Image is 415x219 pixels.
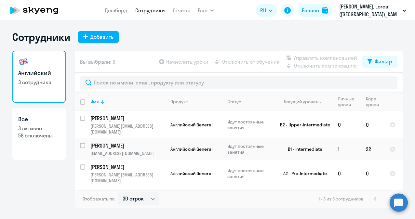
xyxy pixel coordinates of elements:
td: B2 - Upper-Intermediate [272,111,333,138]
h3: Английский [18,69,60,77]
td: 0 [333,111,361,138]
p: [PERSON_NAME] [90,163,164,171]
span: Отображать по: [83,196,115,202]
td: 0 [333,160,361,187]
div: Статус [227,99,241,105]
div: Продукт [170,99,222,105]
button: Ещё [198,4,214,17]
img: balance [322,7,328,14]
a: Отчеты [173,7,190,14]
div: Текущий уровень [284,99,321,105]
div: Имя [90,99,165,105]
span: Английский General [170,122,212,128]
a: Все3 активно58 отключены [12,108,66,160]
td: 22 [361,138,384,160]
p: 3 активно [18,125,60,132]
span: Английский General [170,146,212,152]
button: Добавить [78,31,119,43]
td: 0 [361,111,384,138]
td: 0 [361,160,384,187]
div: Личные уроки [338,96,360,108]
input: Поиск по имени, email, продукту или статусу [80,76,397,89]
td: A2 - Pre-Intermediate [272,160,333,187]
p: [EMAIL_ADDRESS][DOMAIN_NAME] [90,150,165,156]
h3: Все [18,115,60,123]
div: Личные уроки [338,96,356,108]
p: [PERSON_NAME][EMAIL_ADDRESS][DOMAIN_NAME] [90,172,165,184]
button: [PERSON_NAME], Loreal ([GEOGRAPHIC_DATA])_KAM [336,3,409,18]
div: Статус [227,99,272,105]
p: Идут постоянные занятия [227,143,272,155]
span: 1 - 3 из 3 сотрудников [318,196,364,202]
div: Баланс [302,6,319,14]
span: Английский General [170,171,212,176]
div: Продукт [170,99,188,105]
td: B1 - Intermediate [272,138,333,160]
a: [PERSON_NAME] [90,115,165,122]
div: Добавить [90,33,114,41]
div: Имя [90,99,99,105]
a: [PERSON_NAME] [90,142,165,149]
div: Текущий уровень [277,99,332,105]
img: english [18,57,29,67]
span: Вы выбрали: 0 [80,58,115,66]
p: [PERSON_NAME] [90,142,164,149]
p: [PERSON_NAME] [90,115,164,122]
span: Ещё [198,6,207,14]
a: Сотрудники [135,7,165,14]
p: [PERSON_NAME], Loreal ([GEOGRAPHIC_DATA])_KAM [339,3,400,18]
p: 58 отключены [18,132,60,139]
p: [PERSON_NAME][EMAIL_ADDRESS][DOMAIN_NAME] [90,123,165,135]
button: RU [256,4,277,17]
td: 1 [333,138,361,160]
a: [PERSON_NAME] [90,163,165,171]
div: Фильтр [375,58,392,65]
div: Корп. уроки [366,96,380,108]
a: Дашборд [105,7,127,14]
p: Идут постоянные занятия [227,168,272,179]
p: Идут постоянные занятия [227,119,272,131]
p: 3 сотрудника [18,79,60,86]
div: Корп. уроки [366,96,384,108]
button: Фильтр [362,56,397,68]
h1: Сотрудники [12,31,70,44]
span: RU [260,6,266,14]
button: Балансbalance [298,4,332,17]
a: Английский3 сотрудника [12,51,66,103]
